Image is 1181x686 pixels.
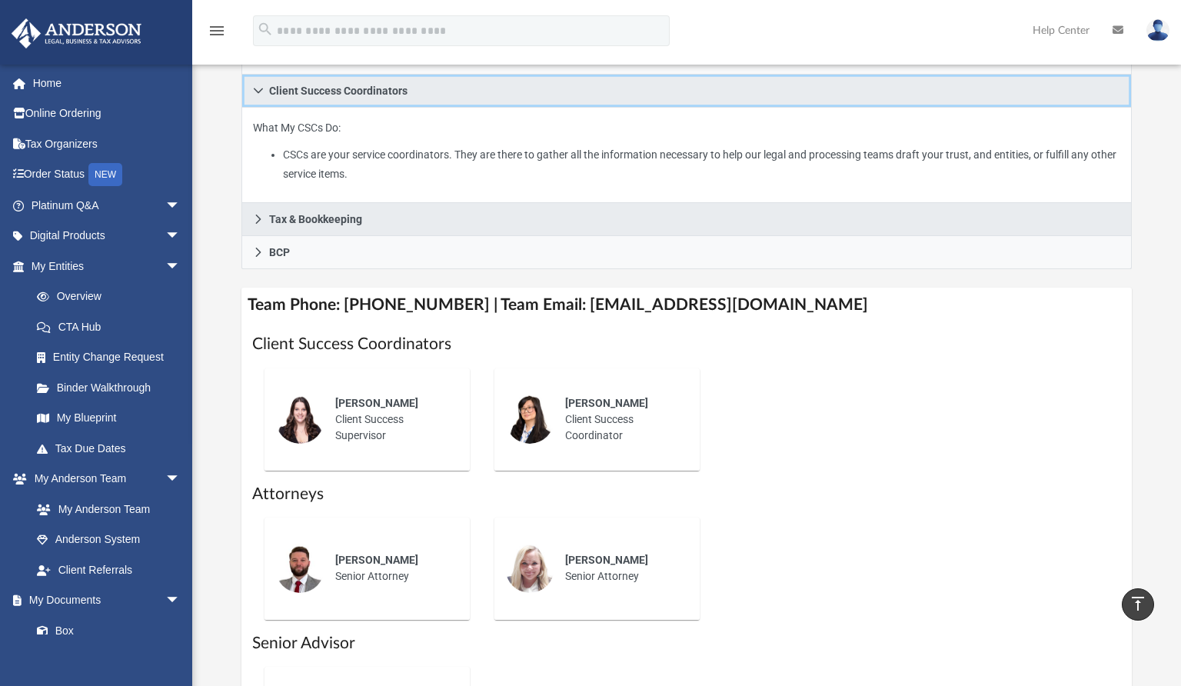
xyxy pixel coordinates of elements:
h1: Attorneys [252,483,1120,505]
div: Senior Attorney [554,541,689,595]
p: What My CSCs Do: [253,118,1119,183]
a: My Entitiesarrow_drop_down [11,251,204,281]
span: arrow_drop_down [165,251,196,282]
a: CTA Hub [22,311,204,342]
a: menu [208,29,226,40]
a: Anderson System [22,524,196,555]
h4: Team Phone: [PHONE_NUMBER] | Team Email: [EMAIL_ADDRESS][DOMAIN_NAME] [241,288,1131,322]
span: arrow_drop_down [165,221,196,252]
a: Overview [22,281,204,312]
a: My Anderson Team [22,494,188,524]
h1: Client Success Coordinators [252,333,1120,355]
a: Online Ordering [11,98,204,129]
a: Box [22,615,188,646]
img: thumbnail [505,544,554,593]
span: [PERSON_NAME] [335,554,418,566]
a: BCP [241,236,1131,269]
a: Client Success Coordinators [241,75,1131,108]
img: Anderson Advisors Platinum Portal [7,18,146,48]
a: vertical_align_top [1122,588,1154,621]
span: [PERSON_NAME] [335,397,418,409]
a: Home [11,68,204,98]
div: Client Success Supervisor [324,385,459,455]
i: vertical_align_top [1129,594,1147,613]
span: Client Success Coordinators [269,85,408,96]
span: Tax & Bookkeeping [269,214,362,225]
a: Platinum Q&Aarrow_drop_down [11,190,204,221]
a: Order StatusNEW [11,159,204,191]
span: [PERSON_NAME] [565,554,648,566]
img: thumbnail [505,395,554,444]
a: My Anderson Teamarrow_drop_down [11,464,196,495]
a: Entity Change Request [22,342,204,373]
li: CSCs are your service coordinators. They are there to gather all the information necessary to hel... [283,145,1119,183]
div: Senior Attorney [324,541,459,595]
img: thumbnail [275,395,324,444]
a: Tax Due Dates [22,433,204,464]
a: Binder Walkthrough [22,372,204,403]
a: My Documentsarrow_drop_down [11,585,196,616]
span: BCP [269,247,290,258]
div: Client Success Coordinators [241,108,1131,203]
span: arrow_drop_down [165,585,196,617]
span: arrow_drop_down [165,464,196,495]
i: menu [208,22,226,40]
a: Tax Organizers [11,128,204,159]
a: Digital Productsarrow_drop_down [11,221,204,251]
img: thumbnail [275,544,324,593]
h1: Senior Advisor [252,632,1120,654]
div: NEW [88,163,122,186]
a: My Blueprint [22,403,196,434]
span: arrow_drop_down [165,190,196,221]
a: Client Referrals [22,554,196,585]
a: Tax & Bookkeeping [241,203,1131,236]
i: search [257,21,274,38]
span: [PERSON_NAME] [565,397,648,409]
img: User Pic [1146,19,1169,42]
div: Client Success Coordinator [554,385,689,455]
